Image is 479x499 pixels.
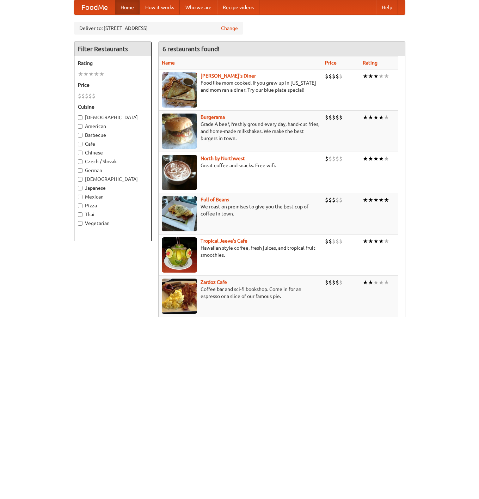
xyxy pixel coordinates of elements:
[74,22,243,35] div: Deliver to: [STREET_ADDRESS]
[78,81,148,89] h5: Price
[328,196,332,204] li: $
[373,237,379,245] li: ★
[78,149,148,156] label: Chinese
[339,114,343,121] li: $
[201,238,247,244] a: Tropical Jeeve's Cafe
[368,155,373,163] li: ★
[328,279,332,286] li: $
[384,196,389,204] li: ★
[162,155,197,190] img: north.jpg
[81,92,85,100] li: $
[99,70,104,78] li: ★
[336,114,339,121] li: $
[78,176,148,183] label: [DEMOGRAPHIC_DATA]
[325,72,328,80] li: $
[88,92,92,100] li: $
[336,155,339,163] li: $
[78,60,148,67] h5: Rating
[332,279,336,286] li: $
[78,140,148,147] label: Cafe
[162,60,175,66] a: Name
[384,155,389,163] li: ★
[78,202,148,209] label: Pizza
[201,279,227,285] a: Zardoz Cafe
[332,72,336,80] li: $
[78,167,148,174] label: German
[328,155,332,163] li: $
[162,279,197,314] img: zardoz.jpg
[201,156,245,161] a: North by Northwest
[162,162,319,169] p: Great coffee and snacks. Free wifi.
[78,158,148,165] label: Czech / Slovak
[140,0,180,14] a: How it works
[78,195,82,199] input: Mexican
[339,237,343,245] li: $
[78,124,82,129] input: American
[336,237,339,245] li: $
[78,92,81,100] li: $
[373,196,379,204] li: ★
[379,114,384,121] li: ★
[78,159,82,164] input: Czech / Slovak
[94,70,99,78] li: ★
[115,0,140,14] a: Home
[221,25,238,32] a: Change
[83,70,88,78] li: ★
[384,279,389,286] li: ★
[332,155,336,163] li: $
[368,237,373,245] li: ★
[379,237,384,245] li: ★
[162,286,319,300] p: Coffee bar and sci-fi bookshop. Come in for an espresso or a slice of our famous pie.
[85,92,88,100] li: $
[373,114,379,121] li: ★
[78,221,82,226] input: Vegetarian
[78,203,82,208] input: Pizza
[379,279,384,286] li: ★
[78,103,148,110] h5: Cuisine
[180,0,217,14] a: Who we are
[363,196,368,204] li: ★
[201,73,256,79] a: [PERSON_NAME]'s Diner
[88,70,94,78] li: ★
[78,115,82,120] input: [DEMOGRAPHIC_DATA]
[162,79,319,93] p: Food like mom cooked, if you grew up in [US_STATE] and mom ran a diner. Try our blue plate special!
[332,237,336,245] li: $
[78,151,82,155] input: Chinese
[162,45,220,52] ng-pluralize: 6 restaurants found!
[339,155,343,163] li: $
[78,70,83,78] li: ★
[328,72,332,80] li: $
[379,72,384,80] li: ★
[78,212,82,217] input: Thai
[325,114,328,121] li: $
[384,114,389,121] li: ★
[325,237,328,245] li: $
[363,279,368,286] li: ★
[201,114,225,120] a: Burgerama
[363,114,368,121] li: ★
[78,211,148,218] label: Thai
[368,114,373,121] li: ★
[368,196,373,204] li: ★
[78,114,148,121] label: [DEMOGRAPHIC_DATA]
[78,186,82,190] input: Japanese
[217,0,259,14] a: Recipe videos
[325,60,337,66] a: Price
[92,92,96,100] li: $
[373,72,379,80] li: ★
[332,196,336,204] li: $
[339,72,343,80] li: $
[384,237,389,245] li: ★
[201,197,229,202] a: Full of Beans
[328,114,332,121] li: $
[373,279,379,286] li: ★
[336,196,339,204] li: $
[162,114,197,149] img: burgerama.jpg
[339,196,343,204] li: $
